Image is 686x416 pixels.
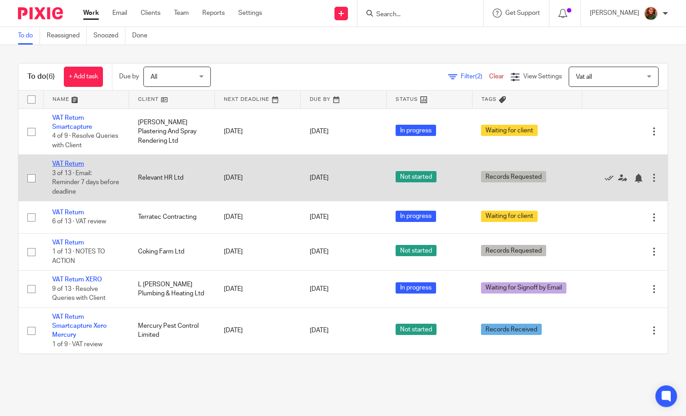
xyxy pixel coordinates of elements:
span: Filter [461,73,489,80]
a: Mark as done [605,173,618,182]
span: Not started [396,171,437,182]
a: Email [112,9,127,18]
span: [DATE] [310,214,329,220]
a: To do [18,27,40,45]
span: In progress [396,125,436,136]
a: VAT Return Smartcapture Xero Mercury [52,314,107,339]
span: View Settings [523,73,562,80]
span: Waiting for Signoff by Email [481,282,566,294]
span: Records Requested [481,245,546,256]
a: Work [83,9,99,18]
td: Relevant HR Ltd [129,155,215,201]
img: Pixie [18,7,63,19]
span: Records Requested [481,171,546,182]
a: Team [174,9,189,18]
span: Waiting for client [481,211,538,222]
td: [DATE] [215,307,301,353]
span: 1 of 13 · NOTES TO ACTION [52,249,105,264]
img: sallycropped.JPG [644,6,658,21]
td: Coking Farm Ltd [129,233,215,270]
span: 6 of 13 · VAT review [52,219,106,225]
span: Not started [396,245,437,256]
span: Records Received [481,324,542,335]
td: Mercury Pest Control Limited [129,307,215,353]
input: Search [375,11,456,19]
p: Due by [119,72,139,81]
td: [DATE] [215,155,301,201]
td: Terratec Contracting [129,201,215,233]
span: (6) [46,73,55,80]
span: [DATE] [310,128,329,135]
span: [DATE] [310,175,329,181]
td: [DATE] [215,201,301,233]
a: Reports [202,9,225,18]
td: [DATE] [215,271,301,307]
h1: To do [27,72,55,81]
td: L [PERSON_NAME] Plumbing & Heating Ltd [129,271,215,307]
a: Clear [489,73,504,80]
span: 3 of 13 · Email: Reminder 7 days before deadline [52,170,119,195]
span: All [151,74,157,80]
p: [PERSON_NAME] [590,9,639,18]
a: Clients [141,9,160,18]
a: Done [132,27,154,45]
span: [DATE] [310,327,329,334]
a: Reassigned [47,27,87,45]
span: 1 of 9 · VAT review [52,341,102,348]
span: In progress [396,211,436,222]
span: Waiting for client [481,125,538,136]
a: VAT Return Smartcapture [52,115,92,130]
span: Not started [396,324,437,335]
a: VAT Return [52,209,84,216]
a: VAT Return [52,240,84,246]
span: 9 of 13 · Resolve Queries with Client [52,286,106,302]
a: VAT Return XERO [52,276,102,283]
a: Snoozed [94,27,125,45]
td: [DATE] [215,109,301,155]
td: [PERSON_NAME] Plastering And Spray Rendering Ltd [129,109,215,155]
span: Get Support [505,10,540,16]
span: 4 of 9 · Resolve Queries with Client [52,133,118,149]
a: VAT Return [52,161,84,167]
span: In progress [396,282,436,294]
a: Settings [238,9,262,18]
span: Tags [481,97,497,102]
span: (2) [475,73,482,80]
span: Vat all [576,74,592,80]
td: [DATE] [215,233,301,270]
span: [DATE] [310,286,329,292]
span: [DATE] [310,249,329,255]
a: + Add task [64,67,103,87]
